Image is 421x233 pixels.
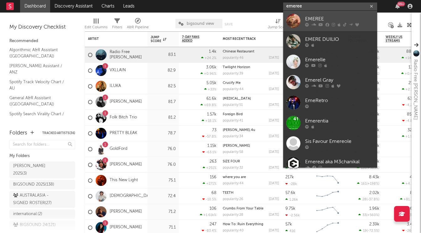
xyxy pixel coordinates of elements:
a: This New Light [110,178,138,183]
a: BIGSOUND 24(121) [9,220,75,230]
div: My Discovery Checklist [9,24,75,31]
div: 1.26k [285,198,298,202]
div: popularity: 28 [223,213,243,217]
div: Edit Columns [85,16,107,34]
div: Folders [9,129,27,137]
div: Radio Free [PERSON_NAME] [412,59,419,120]
a: [PERSON_NAME] [110,162,142,167]
a: Radio Free [PERSON_NAME] [110,50,144,60]
div: ( ) [357,166,379,170]
div: popularity: 51 [223,103,243,107]
div: Jump Score [151,35,166,43]
div: [DATE] [269,182,279,185]
a: Spotify Search Virality Chart / AU-[GEOGRAPHIC_DATA] [9,111,69,123]
a: SIZE FOUR [223,160,240,163]
div: -4.85 % [402,119,417,123]
div: 9.75k [285,207,295,211]
a: VXLLAIN [110,68,126,73]
a: EMEREE [283,11,377,31]
div: 8.43k [369,175,379,179]
div: +4.17 % [402,182,417,186]
div: +18.1 % [202,119,216,123]
div: ( ) [359,229,379,233]
span: 126 [361,166,366,170]
a: [PERSON_NAME] [110,99,142,105]
div: BIGSOUND 24 ( 121 ) [13,221,56,229]
a: Folk Bitch Trio [110,115,137,120]
div: 1.96k [369,207,379,211]
div: popularity: 39 [223,72,243,75]
div: [DATE] [269,135,279,138]
a: [DEMOGRAPHIC_DATA] [110,193,155,199]
div: popularity: 34 [223,135,243,138]
div: 73 [212,128,216,132]
div: 78.7 [151,130,176,137]
div: Emerentia [305,117,374,125]
a: Chinese Restaurant [223,50,254,53]
span: 33 [362,214,366,217]
a: [MEDICAL_DATA] [223,97,251,100]
div: TEETH [223,191,279,195]
div: 71.2 [151,208,176,216]
span: bigsound view [187,22,214,26]
div: popularity: 46 [223,56,244,60]
div: [DATE] [269,72,279,75]
div: -57.8 % [202,134,216,138]
div: 85.5k [407,112,417,116]
span: 28 [362,198,366,201]
button: Tracked Artists(36) [42,132,75,135]
a: Emerel Gray [283,72,377,92]
div: 72.4 [151,192,176,200]
a: Spotify Track Velocity Chart / AU [9,79,69,91]
a: How To: Ruin Everything [223,223,263,226]
div: popularity: 41 [223,119,243,122]
div: 3.43k [407,222,417,226]
div: 416 [285,229,295,233]
div: -4.26 % [402,103,417,107]
div: Emereal aka M3chanikal [305,158,374,165]
div: +2.72 % [402,87,417,91]
a: international.(2) [9,209,75,219]
div: behere.4u [223,128,279,132]
div: 99 + [397,2,405,6]
div: +81.3k % [400,197,417,201]
div: [DATE] [269,229,279,232]
div: EmeRetro [305,97,374,104]
div: -26.9 % [402,229,417,233]
div: popularity: 44 [223,182,244,185]
div: 156 [210,175,216,179]
div: +1.95 % [402,134,417,138]
div: 10.1k [285,166,298,170]
div: ( ) [357,182,379,186]
div: Crumbs From Your Table [223,207,279,210]
svg: Chart title [314,188,342,204]
span: 7-Day Fans Added [182,35,207,43]
div: popularity: 58 [223,150,243,154]
a: AUSTRALASIA - SIGNED ROSTER(27) [9,191,75,208]
div: [DATE] [269,198,279,201]
div: 57k [285,222,292,226]
div: Jump Score [268,24,288,31]
a: TEETH [223,191,233,195]
div: EMERE DUILIO [305,35,374,43]
div: Edit Columns [85,24,107,31]
div: SIZE FOUR [223,160,279,163]
div: +69.8 % [200,103,216,107]
div: +14.9 % [402,56,417,60]
div: Celeste [223,144,279,148]
div: Jump Score [268,16,288,34]
div: 630k [408,97,417,101]
div: Chinese Restaurant [223,50,279,53]
div: 82.5 [151,83,176,90]
a: [PERSON_NAME].4u [223,128,255,132]
div: [DATE] [269,88,279,91]
span: -37.8 % [367,198,378,201]
button: 99+ [395,4,400,9]
div: Most Recent Track [223,37,270,41]
div: +1.61k % [200,213,216,217]
a: Twilight Horizon [223,66,250,69]
div: 32.1k [408,128,417,132]
div: 1.15k [207,144,216,148]
span: +198 % [367,182,378,186]
div: 88.9k [406,50,417,54]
